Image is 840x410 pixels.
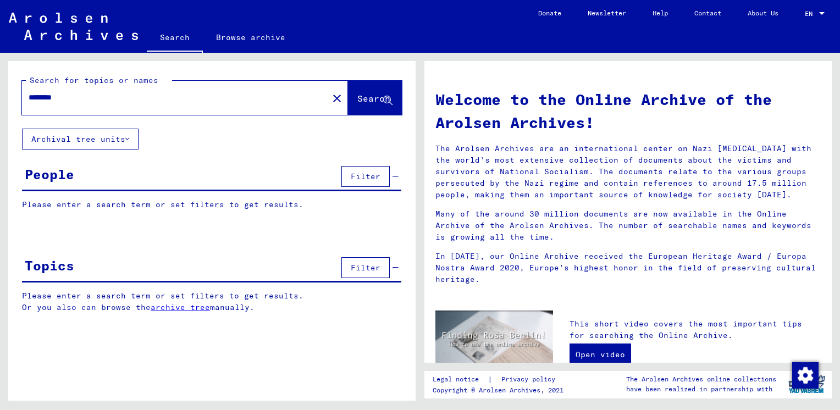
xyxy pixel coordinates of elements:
a: Browse archive [203,24,299,51]
a: Search [147,24,203,53]
button: Archival tree units [22,129,139,149]
span: Filter [351,263,380,273]
div: | [433,374,568,385]
a: Privacy policy [493,374,568,385]
button: Filter [341,257,390,278]
p: have been realized in partnership with [626,384,776,394]
img: yv_logo.png [786,370,827,398]
span: Search [357,93,390,104]
button: Filter [341,166,390,187]
span: EN [805,10,817,18]
h1: Welcome to the Online Archive of the Arolsen Archives! [435,88,821,134]
div: Change consent [792,362,818,388]
img: video.jpg [435,311,553,374]
div: Topics [25,256,74,275]
p: In [DATE], our Online Archive received the European Heritage Award / Europa Nostra Award 2020, Eu... [435,251,821,285]
p: This short video covers the most important tips for searching the Online Archive. [570,318,821,341]
img: Change consent [792,362,819,389]
p: Many of the around 30 million documents are now available in the Online Archive of the Arolsen Ar... [435,208,821,243]
p: The Arolsen Archives are an international center on Nazi [MEDICAL_DATA] with the world’s most ext... [435,143,821,201]
p: Please enter a search term or set filters to get results. Or you also can browse the manually. [22,290,402,313]
span: Filter [351,171,380,181]
p: Copyright © Arolsen Archives, 2021 [433,385,568,395]
a: Open video [570,343,631,365]
p: The Arolsen Archives online collections [626,374,776,384]
img: Arolsen_neg.svg [9,13,138,40]
div: People [25,164,74,184]
button: Clear [326,87,348,109]
a: archive tree [151,302,210,312]
a: Legal notice [433,374,488,385]
button: Search [348,81,402,115]
p: Please enter a search term or set filters to get results. [22,199,401,210]
mat-label: Search for topics or names [30,75,158,85]
mat-icon: close [330,92,344,105]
